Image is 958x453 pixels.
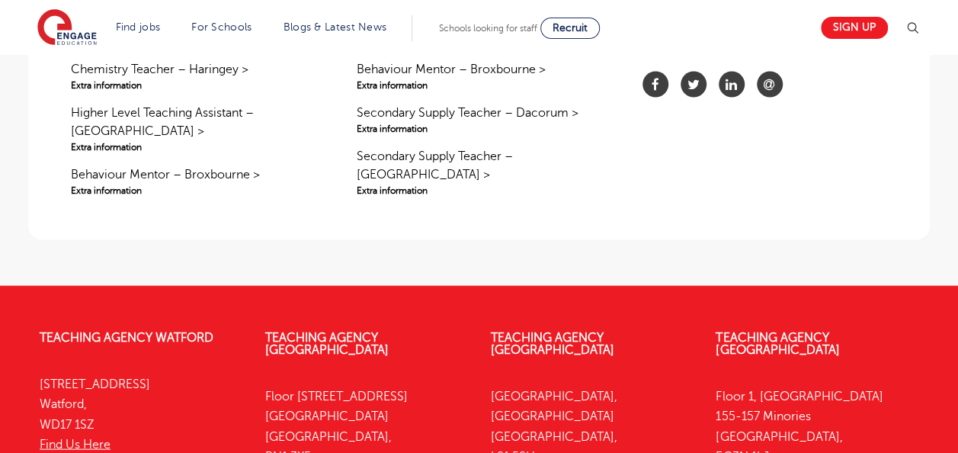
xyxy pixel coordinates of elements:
a: Teaching Agency Watford [40,330,213,344]
span: Extra information [357,121,601,135]
a: Teaching Agency [GEOGRAPHIC_DATA] [716,330,839,356]
a: Higher Level Teaching Assistant – [GEOGRAPHIC_DATA] >Extra information [71,103,316,153]
span: Extra information [357,78,601,92]
a: Secondary Supply Teacher – [GEOGRAPHIC_DATA] >Extra information [357,146,601,197]
a: Secondary Supply Teacher – Dacorum >Extra information [357,103,601,135]
span: Recruit [553,22,588,34]
span: Extra information [71,78,316,92]
span: Extra information [71,183,316,197]
a: Behaviour Mentor – Broxbourne >Extra information [71,165,316,197]
span: Schools looking for staff [439,23,537,34]
a: For Schools [191,21,252,33]
a: Behaviour Mentor – Broxbourne >Extra information [357,59,601,92]
img: Engage Education [37,9,97,47]
a: Recruit [540,18,600,39]
a: Find Us Here [40,437,111,451]
a: Find jobs [116,21,161,33]
a: Teaching Agency [GEOGRAPHIC_DATA] [491,330,614,356]
a: Sign up [821,17,888,39]
span: Extra information [71,140,316,153]
a: Blogs & Latest News [284,21,387,33]
a: Chemistry Teacher – Haringey >Extra information [71,59,316,92]
a: Teaching Agency [GEOGRAPHIC_DATA] [265,330,389,356]
span: Extra information [357,183,601,197]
